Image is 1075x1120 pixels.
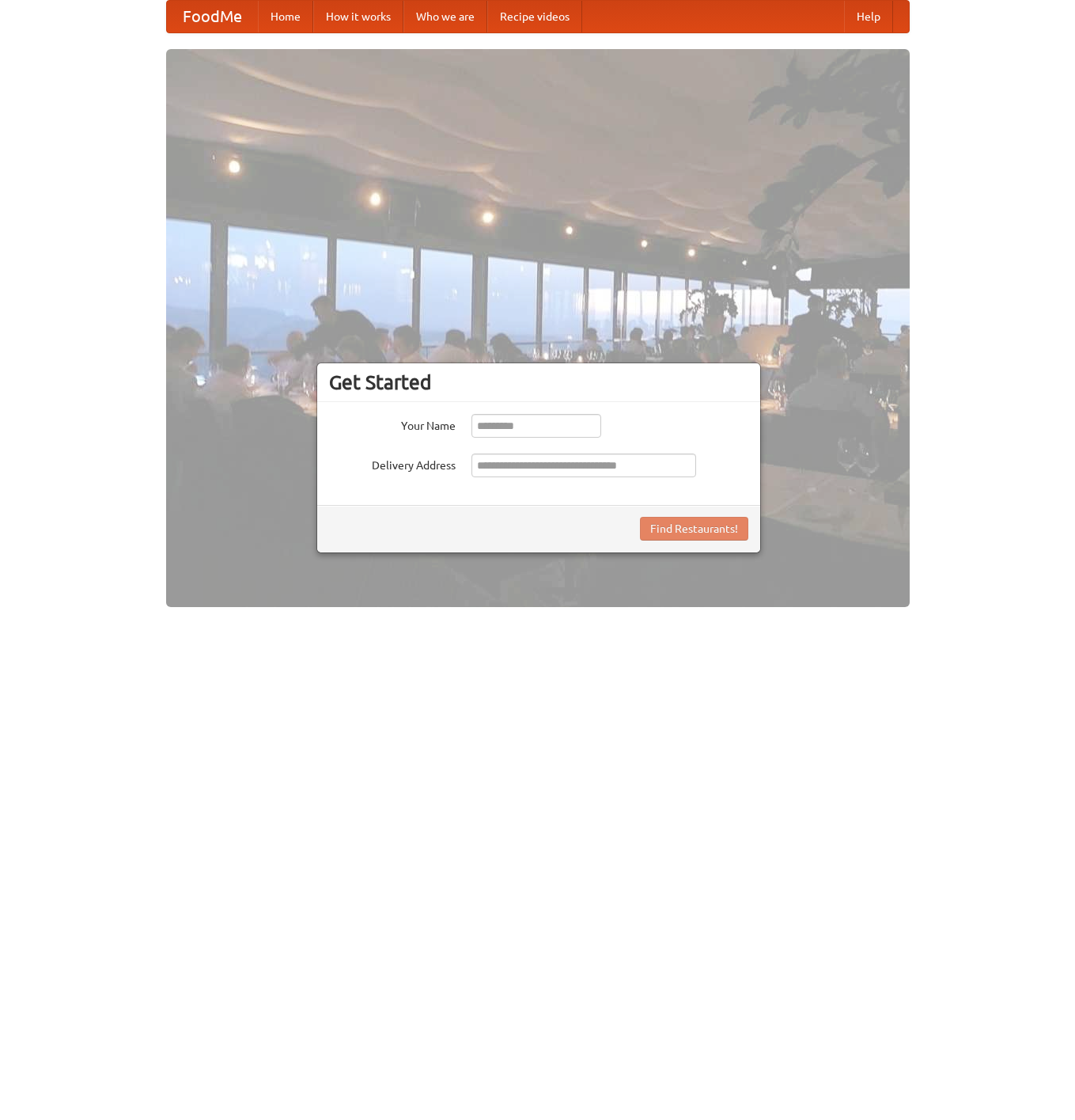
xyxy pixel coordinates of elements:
[329,414,456,434] label: Your Name
[844,1,893,32] a: Help
[329,454,456,473] label: Delivery Address
[167,1,258,32] a: FoodMe
[313,1,403,32] a: How it works
[487,1,582,32] a: Recipe videos
[403,1,487,32] a: Who we are
[329,370,748,394] h3: Get Started
[258,1,313,32] a: Home
[640,517,748,541] button: Find Restaurants!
